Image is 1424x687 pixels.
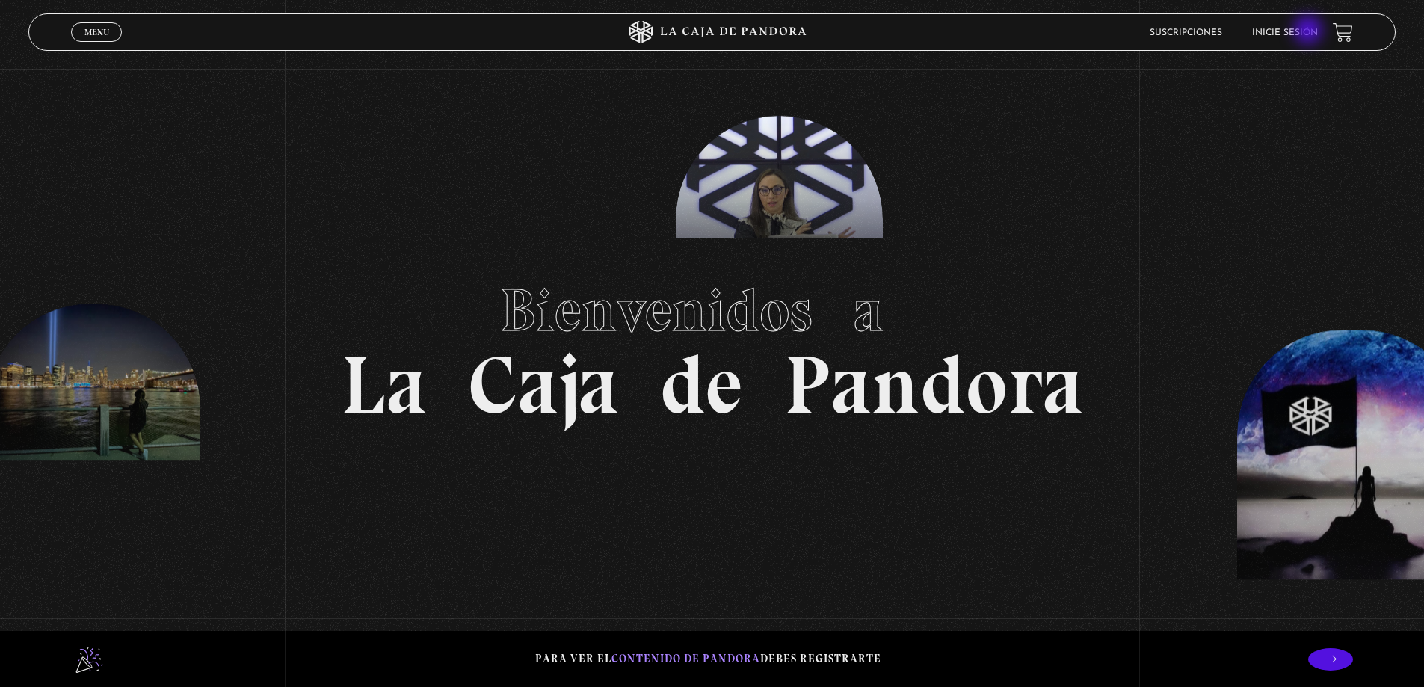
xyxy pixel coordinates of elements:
a: Inicie sesión [1252,28,1318,37]
a: View your shopping cart [1333,22,1353,43]
span: contenido de Pandora [611,652,760,665]
p: Para ver el debes registrarte [535,649,881,669]
h1: La Caja de Pandora [341,262,1083,426]
a: Suscripciones [1150,28,1222,37]
span: Cerrar [79,40,114,51]
span: Bienvenidos a [500,274,925,346]
span: Menu [84,28,109,37]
